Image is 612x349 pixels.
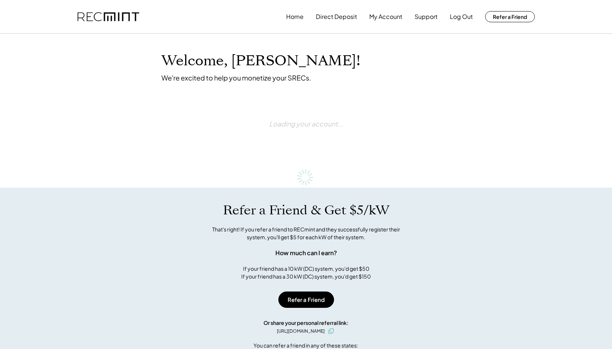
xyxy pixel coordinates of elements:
div: If your friend has a 10 kW (DC) system, you'd get $50 If your friend has a 30 kW (DC) system, you... [241,265,371,280]
div: Loading your account... [269,101,343,147]
h1: Refer a Friend & Get $5/kW [223,203,389,218]
button: Support [415,9,438,24]
button: Direct Deposit [316,9,357,24]
button: Home [286,9,304,24]
div: How much can I earn? [275,248,337,257]
button: Refer a Friend [485,11,535,22]
h1: Welcome, [PERSON_NAME]! [161,52,360,70]
div: [URL][DOMAIN_NAME] [277,328,325,335]
button: click to copy [327,327,336,336]
div: That's right! If you refer a friend to RECmint and they successfully register their system, you'l... [204,225,408,241]
div: Or share your personal referral link: [264,319,348,327]
button: My Account [369,9,402,24]
img: recmint-logotype%403x.png [78,12,139,22]
button: Refer a Friend [278,292,334,308]
button: Log Out [450,9,473,24]
div: We're excited to help you monetize your SRECs. [161,73,311,82]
